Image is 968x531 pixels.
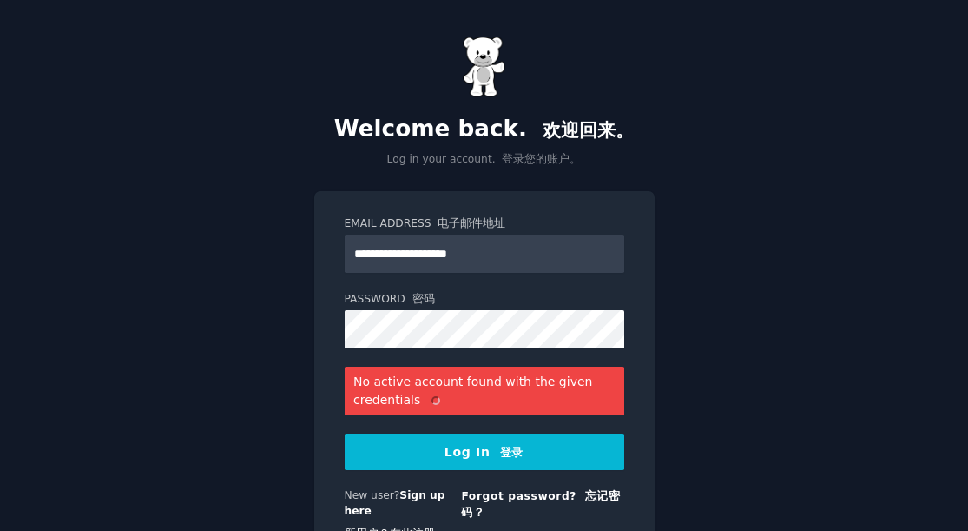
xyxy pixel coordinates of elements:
h2: Welcome back. [314,116,655,145]
span: New user? [345,489,400,501]
img: Gummy Bear [463,37,506,97]
font: 登录 [500,446,524,459]
font: 电子邮件地址 [438,216,505,229]
div: No active account found with the given credentials [345,367,624,415]
p: Log in your account. [314,151,655,168]
font: 欢迎回来。 [543,120,634,141]
label: Password [345,291,624,308]
a: Sign up here [345,489,445,517]
font: 忘记密码？ [461,489,620,519]
font: 登录您的账户。 [502,152,581,165]
font: 密码 [412,292,435,305]
a: Forgot password? 忘记密码？ [461,490,620,519]
button: Log In 登录 [345,434,624,470]
label: Email Address [345,216,624,232]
